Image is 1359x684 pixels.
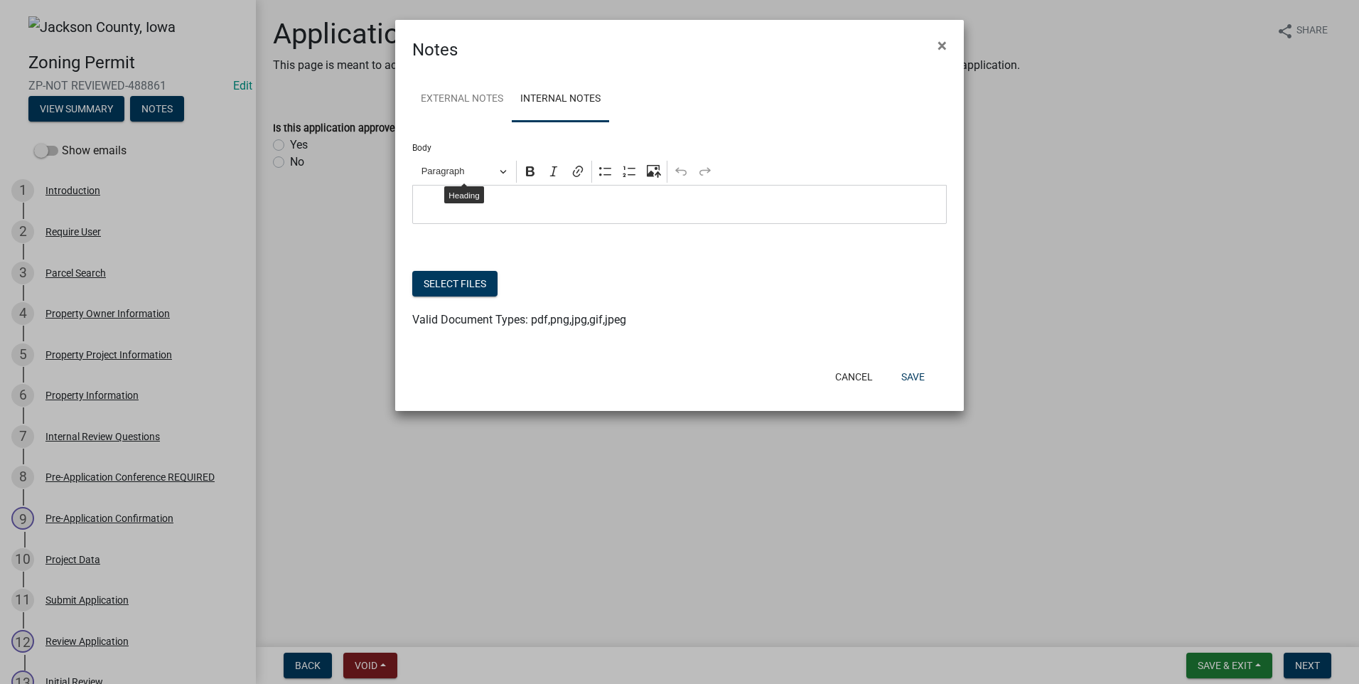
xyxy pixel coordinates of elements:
button: Save [890,364,936,390]
button: Close [926,26,958,65]
button: Cancel [824,364,884,390]
h4: Notes [412,37,458,63]
div: Editor toolbar [412,158,947,185]
span: Heading [448,191,480,200]
span: × [938,36,947,55]
button: Select files [412,271,498,296]
button: Paragraph, Heading [415,161,513,183]
span: Valid Document Types: pdf,png,jpg,gif,jpeg [412,313,626,326]
a: External Notes [412,77,512,122]
label: Body [412,144,431,152]
span: Paragraph [421,163,495,180]
a: Internal Notes [512,77,609,122]
div: Editor editing area: main. Press Alt+0 for help. [412,185,947,224]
